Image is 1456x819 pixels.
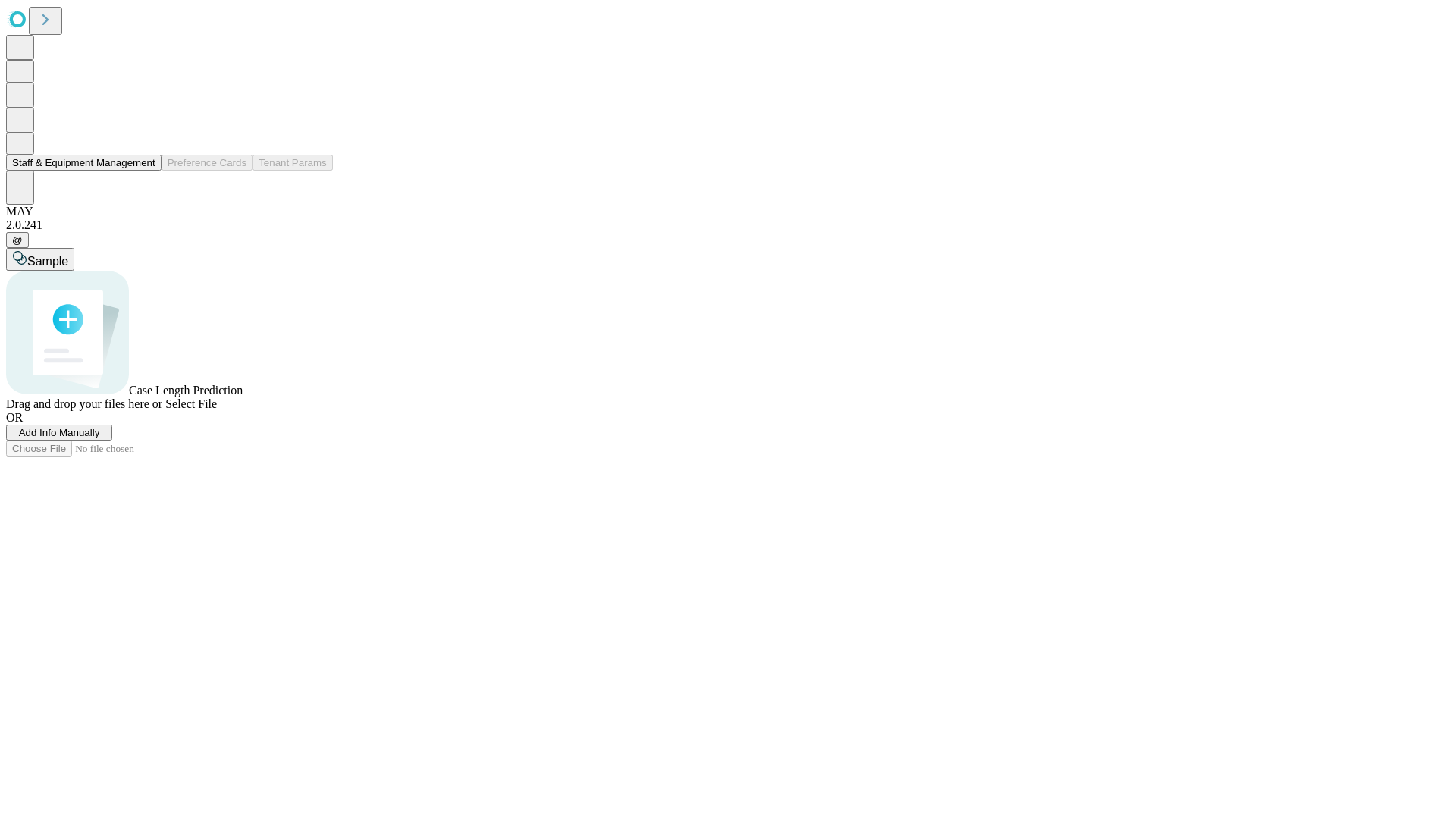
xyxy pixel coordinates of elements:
div: MAY [6,205,1450,218]
button: Preference Cards [162,155,253,171]
button: Add Info Manually [6,425,112,441]
button: Sample [6,248,74,271]
span: Case Length Prediction [129,384,243,397]
span: Drag and drop your files here or [6,397,162,410]
div: 2.0.241 [6,218,1450,232]
span: Select File [165,397,217,410]
button: Tenant Params [253,155,333,171]
span: Add Info Manually [19,427,100,438]
span: Sample [27,255,68,268]
span: @ [12,234,23,246]
button: @ [6,232,29,248]
span: OR [6,411,23,424]
button: Staff & Equipment Management [6,155,162,171]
